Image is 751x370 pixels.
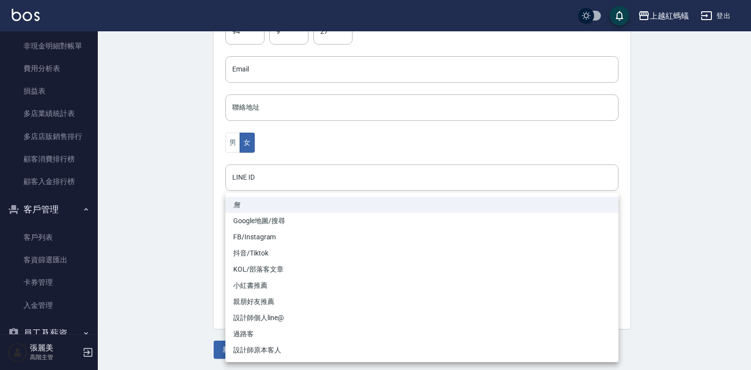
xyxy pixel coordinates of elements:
[225,261,618,277] li: KOL/部落客文章
[225,326,618,342] li: 過路客
[225,310,618,326] li: 設計師個人line@
[225,294,618,310] li: 親朋好友推薦
[225,342,618,358] li: 設計師原本客人
[225,213,618,229] li: Google地圖/搜尋
[233,200,240,210] em: 無
[225,277,618,294] li: 小紅書推薦
[225,245,618,261] li: 抖音/Tiktok
[225,229,618,245] li: FB/Instagram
